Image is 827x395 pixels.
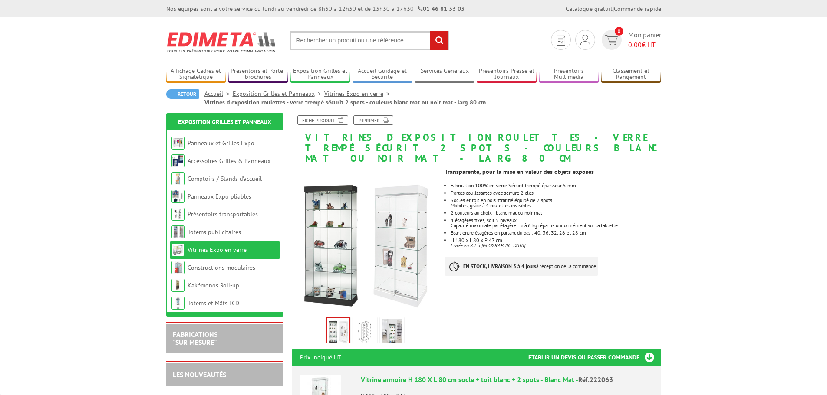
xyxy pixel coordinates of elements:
a: Accessoires Grilles & Panneaux [188,157,270,165]
p: 4 étagères fixes, soit 5 niveaux [451,218,661,223]
a: Comptoirs / Stands d'accueil [188,175,262,183]
a: Retour [166,89,199,99]
img: devis rapide [557,35,565,46]
h1: Vitrines d'exposition roulettes - verre trempé sécurit 2 spots - couleurs blanc mat ou noir mat -... [286,115,668,164]
a: Kakémonos Roll-up [188,281,239,289]
a: Imprimer [353,115,393,125]
u: Livrée en Kit à [GEOGRAPHIC_DATA]. [451,242,527,248]
strong: EN STOCK, LIVRAISON 3 à 4 jours [463,263,536,269]
p: Capacité maximale par étagère : 5 à 6 kg répartis uniformément sur la tablette. [451,223,661,228]
div: Vitrine armoire H 180 X L 80 cm socle + toit blanc + 2 spots - Blanc Mat - [361,375,653,385]
a: Exposition Grilles et Panneaux [178,118,271,126]
a: Vitrines Expo en verre [188,246,247,254]
img: Panneaux et Grilles Expo [171,137,185,150]
a: Exposition Grilles et Panneaux [233,90,324,98]
img: Kakémonos Roll-up [171,279,185,292]
a: Présentoirs transportables [188,210,258,218]
span: € HT [628,40,661,50]
img: Accessoires Grilles & Panneaux [171,154,185,167]
a: LES NOUVEAUTÉS [173,370,226,379]
img: devis rapide [605,35,618,45]
img: Vitrines Expo en verre [171,243,185,256]
li: Vitrines d'exposition roulettes - verre trempé sécurit 2 spots - couleurs blanc mat ou noir mat -... [204,98,486,107]
p: Prix indiqué HT [300,349,341,366]
p: Transparente, pour la mise en valeur des objets exposés [445,169,661,174]
img: Comptoirs / Stands d'accueil [171,172,185,185]
p: à réception de la commande [445,257,598,276]
h3: Etablir un devis ou passer commande [528,349,661,366]
span: 0,00 [628,40,642,49]
img: devis rapide [580,35,590,45]
div: | [566,4,661,13]
div: Nos équipes sont à votre service du lundi au vendredi de 8h30 à 12h30 et de 13h30 à 17h30 [166,4,465,13]
a: Totems et Mâts LCD [188,299,239,307]
a: Classement et Rangement [601,67,661,82]
a: Affichage Cadres et Signalétique [166,67,226,82]
a: Exposition Grilles et Panneaux [290,67,350,82]
img: Constructions modulaires [171,261,185,274]
p: Socles et toit en bois stratifié équipé de 2 spots [451,198,661,203]
a: Accueil Guidage et Sécurité [353,67,412,82]
a: Commande rapide [614,5,661,13]
p: Portes coulissantes avec serrure 2 clés [451,190,661,196]
img: Edimeta [166,26,277,58]
p: Fabrication 100% en verre Sécurit trempé épaisseur 5 mm [451,183,661,188]
a: Services Généraux [415,67,474,82]
img: 222063_vitrine_exposition_roulettes_verre_situation.jpg [382,319,402,346]
a: Accueil [204,90,233,98]
a: Présentoirs et Porte-brochures [228,67,288,82]
span: Réf.222063 [578,375,613,384]
p: Mobiles, grâce à 4 roulettes invisibles [451,203,661,208]
a: Panneaux Expo pliables [188,193,251,200]
a: Fiche produit [297,115,348,125]
p: Ecart entre étagères en partant du bas : 40, 36, 32, 26 et 28 cm [451,230,661,235]
a: Catalogue gratuit [566,5,613,13]
img: Présentoirs transportables [171,208,185,221]
img: 222063_222064_vitrine_exposition_roulettes_verre.jpg [292,168,438,314]
strong: 01 46 81 33 03 [418,5,465,13]
img: Totems et Mâts LCD [171,297,185,310]
img: Panneaux Expo pliables [171,190,185,203]
span: 0 [615,27,623,36]
p: H 180 x L 80 x P 47 cm [451,238,661,243]
a: Présentoirs Multimédia [539,67,599,82]
a: Panneaux et Grilles Expo [188,139,254,147]
a: Totems publicitaires [188,228,241,236]
a: FABRICATIONS"Sur Mesure" [173,330,217,346]
img: 222063_222064_vitrine_exposition_roulettes_verre.jpg [327,318,349,345]
input: Rechercher un produit ou une référence... [290,31,449,50]
p: 2 couleurs au choix : blanc mat ou noir mat [451,210,661,215]
a: Présentoirs Presse et Journaux [477,67,537,82]
input: rechercher [430,31,448,50]
span: Mon panier [628,30,661,50]
img: Totems publicitaires [171,225,185,238]
a: Vitrines Expo en verre [324,90,393,98]
img: vitrine_exposition_verre_secusise_roulettes_verre_2spots_blanc_noir_croquis_shema_222063.jpg [355,319,376,346]
a: Constructions modulaires [188,264,255,271]
a: devis rapide 0 Mon panier 0,00€ HT [600,30,661,50]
